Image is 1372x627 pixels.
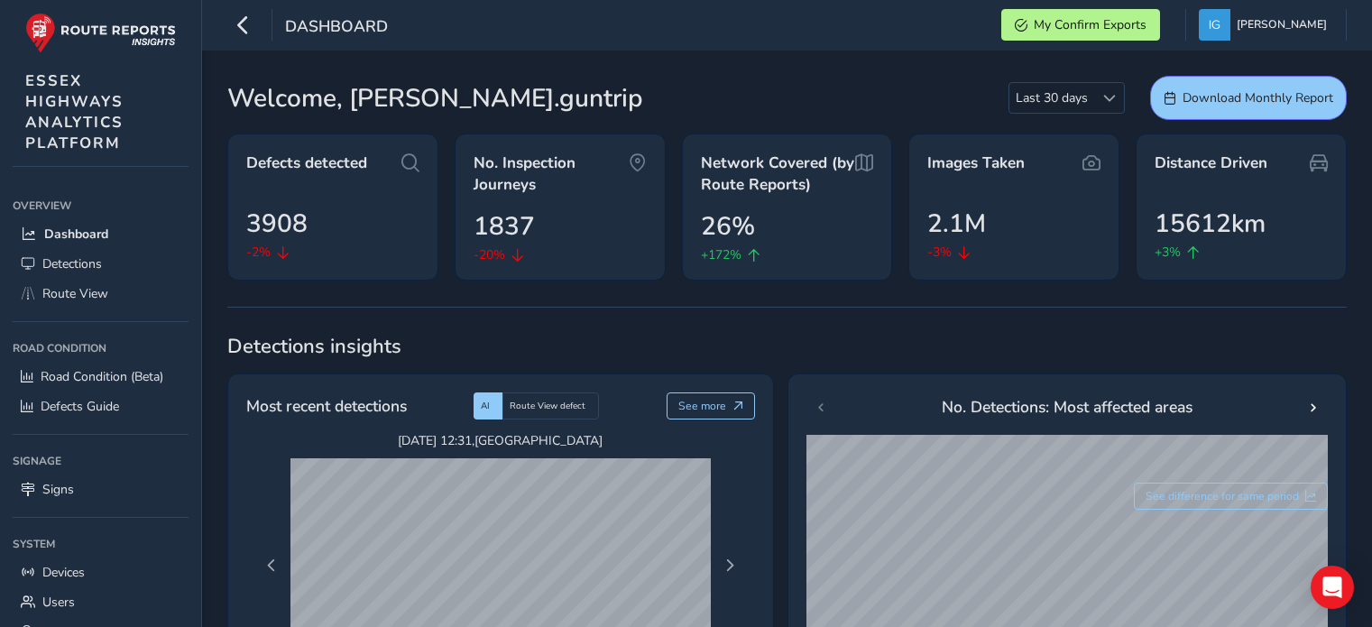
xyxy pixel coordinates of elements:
span: Welcome, [PERSON_NAME].guntrip [227,79,643,117]
div: System [13,530,189,558]
a: Route View [13,279,189,309]
button: See more [667,392,756,420]
a: Road Condition (Beta) [13,362,189,392]
span: Route View defect [510,400,585,412]
a: Devices [13,558,189,587]
span: See difference for same period [1146,489,1299,503]
div: Open Intercom Messenger [1311,566,1354,609]
span: Road Condition (Beta) [41,368,163,385]
a: Dashboard [13,219,189,249]
span: 26% [701,207,755,245]
div: Signage [13,447,189,475]
span: +3% [1155,243,1181,262]
div: Road Condition [13,335,189,362]
span: Download Monthly Report [1183,89,1333,106]
div: Route View defect [502,392,599,420]
span: Dashboard [44,226,108,243]
span: [DATE] 12:31 , [GEOGRAPHIC_DATA] [290,432,711,449]
span: AI [481,400,490,412]
span: -2% [246,243,271,262]
button: Download Monthly Report [1150,76,1347,120]
div: Overview [13,192,189,219]
button: [PERSON_NAME] [1199,9,1333,41]
span: Distance Driven [1155,152,1267,174]
div: AI [474,392,502,420]
span: Signs [42,481,74,498]
span: Defects detected [246,152,367,174]
span: 2.1M [927,205,986,243]
a: Detections [13,249,189,279]
a: Signs [13,475,189,504]
span: +172% [701,245,741,264]
span: ESSEX HIGHWAYS ANALYTICS PLATFORM [25,70,124,153]
span: -20% [474,245,505,264]
a: Defects Guide [13,392,189,421]
span: Users [42,594,75,611]
button: Next Page [717,553,742,578]
span: Route View [42,285,108,302]
span: 15612km [1155,205,1266,243]
span: [PERSON_NAME] [1237,9,1327,41]
button: Previous Page [259,553,284,578]
button: See difference for same period [1134,483,1329,510]
span: No. Inspection Journeys [474,152,629,195]
span: 1837 [474,207,535,245]
a: Users [13,587,189,617]
span: Detections [42,255,102,272]
span: Images Taken [927,152,1025,174]
span: Devices [42,564,85,581]
span: My Confirm Exports [1034,16,1146,33]
span: Defects Guide [41,398,119,415]
img: diamond-layout [1199,9,1230,41]
span: -3% [927,243,952,262]
span: Network Covered (by Route Reports) [701,152,856,195]
span: 3908 [246,205,308,243]
span: Last 30 days [1009,83,1094,113]
span: No. Detections: Most affected areas [942,395,1192,419]
span: Dashboard [285,15,388,41]
img: rr logo [25,13,176,53]
button: My Confirm Exports [1001,9,1160,41]
span: Most recent detections [246,394,407,418]
span: See more [678,399,726,413]
span: Detections insights [227,333,1347,360]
